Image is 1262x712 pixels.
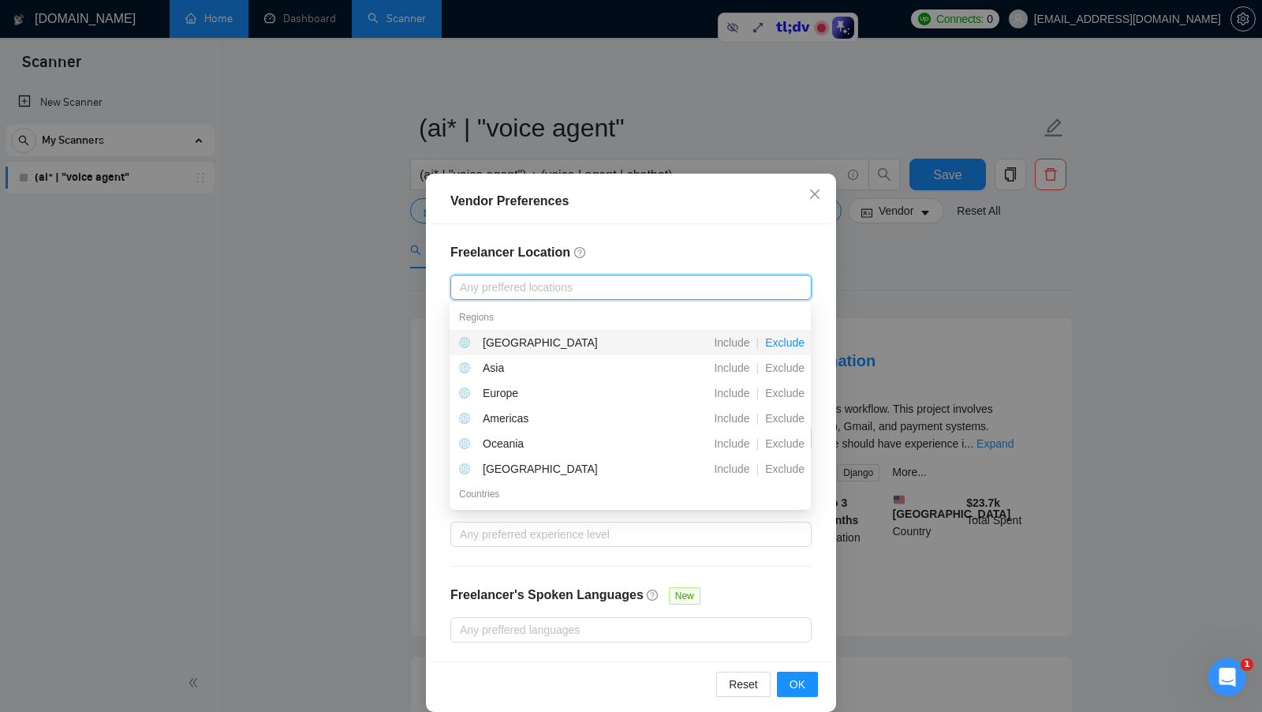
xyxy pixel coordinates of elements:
span: close [808,188,821,200]
span: Exclude [759,387,811,399]
div: Countries [450,482,811,507]
button: OK [777,672,818,697]
span: question-circle [647,589,659,601]
span: global [459,413,470,424]
span: | [756,336,760,349]
span: global [459,362,470,373]
div: Vendor Preferences [450,192,812,211]
span: | [756,387,760,399]
span: global [459,438,470,449]
h4: Freelancer's Spoken Languages [450,586,644,605]
button: go back [10,6,40,36]
span: Reset [729,676,758,693]
div: Ви отримали відповідь на своє запитання? [19,533,524,550]
button: Reset [716,672,771,697]
div: Americas [483,410,528,427]
span: | [756,463,760,475]
span: Include [708,336,756,349]
div: Oceania [483,435,524,452]
span: Include [708,437,756,450]
span: 😃 [301,549,323,580]
span: | [756,412,760,425]
div: Regions [450,305,811,330]
h4: Freelancer Location [450,243,812,262]
div: Закрити [504,6,532,35]
span: Include [708,387,756,399]
span: New [669,587,700,605]
span: Exclude [759,463,811,475]
span: OK [790,676,805,693]
span: neutral face reaction [251,549,292,580]
span: | [756,362,760,374]
span: Include [708,463,756,475]
span: question-circle [574,246,587,259]
span: 😐 [259,549,282,580]
button: Close [793,174,836,216]
span: 😞 [218,549,241,580]
span: 1 [1241,658,1253,671]
span: Exclude [759,336,811,349]
div: [GEOGRAPHIC_DATA] [483,460,598,478]
span: Include [708,412,756,425]
button: Згорнути вікно [474,6,504,36]
span: Include [708,362,756,374]
span: Exclude [759,437,811,450]
iframe: Intercom live chat [1208,658,1246,696]
span: smiley reaction [292,549,333,580]
div: Europe [483,384,518,402]
span: Exclude [759,362,811,374]
span: | [756,437,760,450]
div: Asia [483,359,504,377]
span: global [459,337,470,348]
span: disappointed reaction [210,549,251,580]
a: Відкрити в довідковому центрі [173,600,370,613]
span: global [459,388,470,399]
span: global [459,463,470,474]
span: Exclude [759,412,811,425]
div: [GEOGRAPHIC_DATA] [483,334,598,351]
